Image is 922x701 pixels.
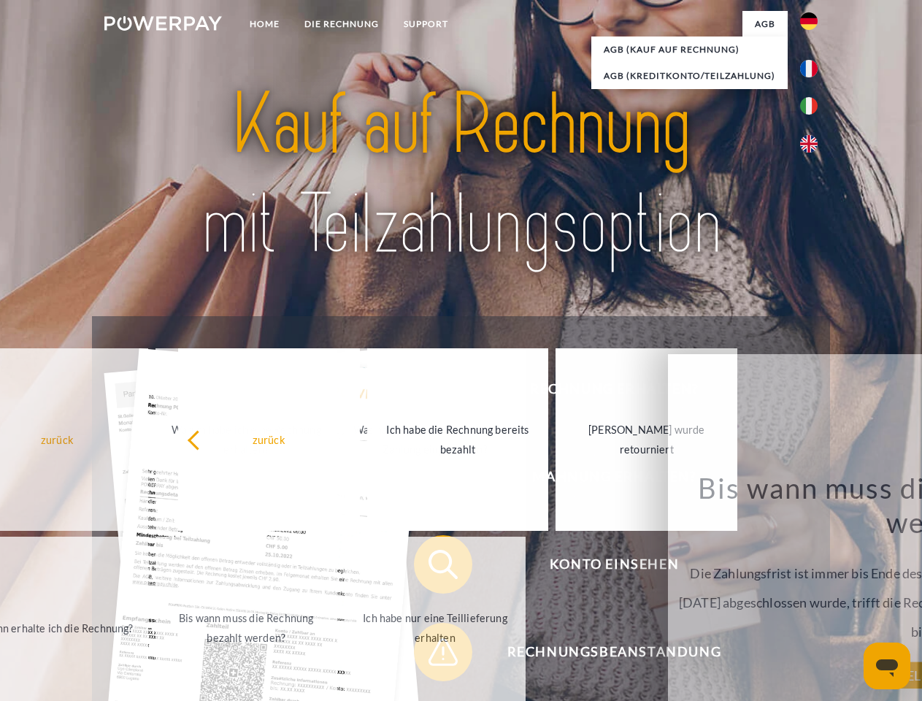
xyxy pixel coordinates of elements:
[353,608,518,648] div: Ich habe nur eine Teillieferung erhalten
[800,12,818,30] img: de
[564,420,729,459] div: [PERSON_NAME] wurde retourniert
[435,535,793,594] span: Konto einsehen
[591,63,788,89] a: AGB (Kreditkonto/Teilzahlung)
[237,11,292,37] a: Home
[435,623,793,681] span: Rechnungsbeanstandung
[742,11,788,37] a: agb
[187,429,351,449] div: zurück
[391,11,461,37] a: SUPPORT
[414,623,794,681] button: Rechnungsbeanstandung
[139,70,783,280] img: title-powerpay_de.svg
[591,37,788,63] a: AGB (Kauf auf Rechnung)
[104,16,222,31] img: logo-powerpay-white.svg
[864,643,910,689] iframe: Schaltfläche zum Öffnen des Messaging-Fensters
[164,608,329,648] div: Bis wann muss die Rechnung bezahlt werden?
[376,420,540,459] div: Ich habe die Rechnung bereits bezahlt
[800,135,818,153] img: en
[414,535,794,594] button: Konto einsehen
[800,97,818,115] img: it
[800,60,818,77] img: fr
[292,11,391,37] a: DIE RECHNUNG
